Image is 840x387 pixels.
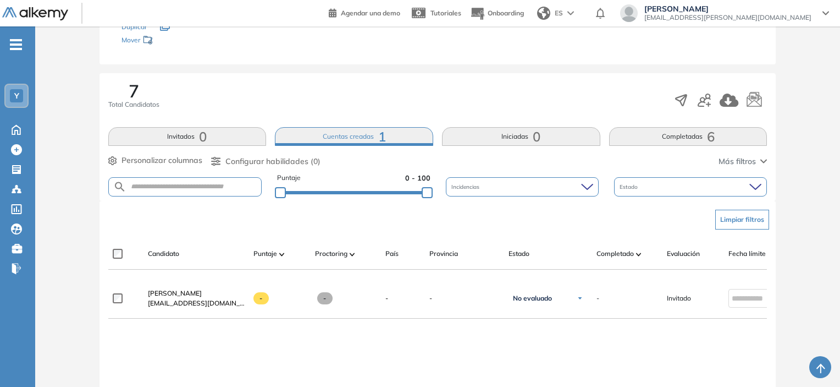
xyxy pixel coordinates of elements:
[108,100,159,110] span: Total Candidatos
[620,183,640,191] span: Estado
[148,288,245,298] a: [PERSON_NAME]
[121,31,231,51] div: Mover
[341,9,400,17] span: Agendar una demo
[113,180,126,194] img: SEARCH_ALT
[429,293,500,303] span: -
[567,11,574,15] img: arrow
[785,334,840,387] div: Widget de chat
[667,249,700,259] span: Evaluación
[429,249,458,259] span: Provincia
[667,293,691,303] span: Invitado
[148,249,179,259] span: Candidato
[129,82,139,100] span: 7
[785,334,840,387] iframe: Chat Widget
[513,294,552,303] span: No evaluado
[636,253,642,256] img: [missing "en.ARROW_ALT" translation]
[2,7,68,21] img: Logo
[442,127,600,146] button: Iniciadas0
[430,9,461,17] span: Tutoriales
[385,293,388,303] span: -
[555,8,563,18] span: ES
[644,13,811,22] span: [EMAIL_ADDRESS][PERSON_NAME][DOMAIN_NAME]
[10,43,22,46] i: -
[108,127,267,146] button: Invitados0
[315,249,347,259] span: Proctoring
[148,289,202,297] span: [PERSON_NAME]
[253,292,269,304] span: -
[609,127,767,146] button: Completadas6
[385,249,399,259] span: País
[279,253,285,256] img: [missing "en.ARROW_ALT" translation]
[509,249,529,259] span: Estado
[644,4,811,13] span: [PERSON_NAME]
[148,298,245,308] span: [EMAIL_ADDRESS][DOMAIN_NAME]
[405,173,430,183] span: 0 - 100
[537,7,550,20] img: world
[277,173,301,183] span: Puntaje
[719,156,756,167] span: Más filtros
[488,9,524,17] span: Onboarding
[121,155,202,166] span: Personalizar columnas
[719,156,767,167] button: Más filtros
[108,155,202,166] button: Personalizar columnas
[14,91,19,100] span: Y
[577,295,583,302] img: Ícono de flecha
[596,293,599,303] span: -
[350,253,355,256] img: [missing "en.ARROW_ALT" translation]
[451,183,482,191] span: Incidencias
[728,249,766,259] span: Fecha límite
[225,156,320,167] span: Configurar habilidades (0)
[275,127,433,146] button: Cuentas creadas1
[121,23,147,31] span: Duplicar
[253,249,277,259] span: Puntaje
[211,156,320,167] button: Configurar habilidades (0)
[446,177,599,197] div: Incidencias
[317,292,333,304] span: -
[596,249,634,259] span: Completado
[329,6,400,19] a: Agendar una demo
[614,177,767,197] div: Estado
[715,210,769,230] button: Limpiar filtros
[470,2,524,25] button: Onboarding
